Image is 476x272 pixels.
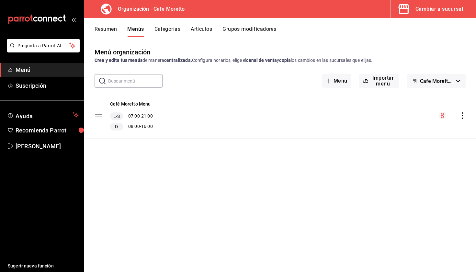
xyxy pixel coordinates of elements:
span: L-S [112,113,121,119]
button: open_drawer_menu [71,17,76,22]
span: Pregunta a Parrot AI [17,42,70,49]
span: Suscripción [16,81,79,90]
button: Artículos [191,26,212,37]
strong: centralizada. [164,58,192,63]
button: Café Moretto Menu [110,101,151,107]
button: Menú [322,74,351,88]
span: Cafe Moretto - Borrador [420,78,453,84]
span: Recomienda Parrot [16,126,79,135]
span: Sugerir nueva función [8,263,79,269]
div: Menú organización [95,47,150,57]
div: 08:00 - 16:00 [110,123,153,130]
button: Menús [127,26,144,37]
div: 07:00 - 21:00 [110,112,153,120]
input: Buscar menú [108,74,163,87]
button: Pregunta a Parrot AI [7,39,80,52]
span: D [114,123,119,130]
div: navigation tabs [95,26,476,37]
button: Categorías [154,26,181,37]
strong: canal de venta [246,58,277,63]
button: drag [95,112,102,119]
button: Importar menú [359,74,399,88]
div: de manera Configura horarios, elige el y los cambios en las sucursales que elijas. [95,57,466,64]
table: menu-maker-table [84,93,476,139]
strong: copia [279,58,291,63]
span: Ayuda [16,111,70,119]
h3: Organización - Cafe Moretto [113,5,185,13]
button: Cafe Moretto - Borrador [407,74,466,88]
button: Resumen [95,26,117,37]
a: Pregunta a Parrot AI [5,47,80,54]
button: actions [459,112,466,119]
span: [PERSON_NAME] [16,142,79,151]
div: Cambiar a sucursal [415,5,463,14]
button: Grupos modificadores [222,26,276,37]
span: Menú [16,65,79,74]
strong: Crea y edita tus menús [95,58,142,63]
